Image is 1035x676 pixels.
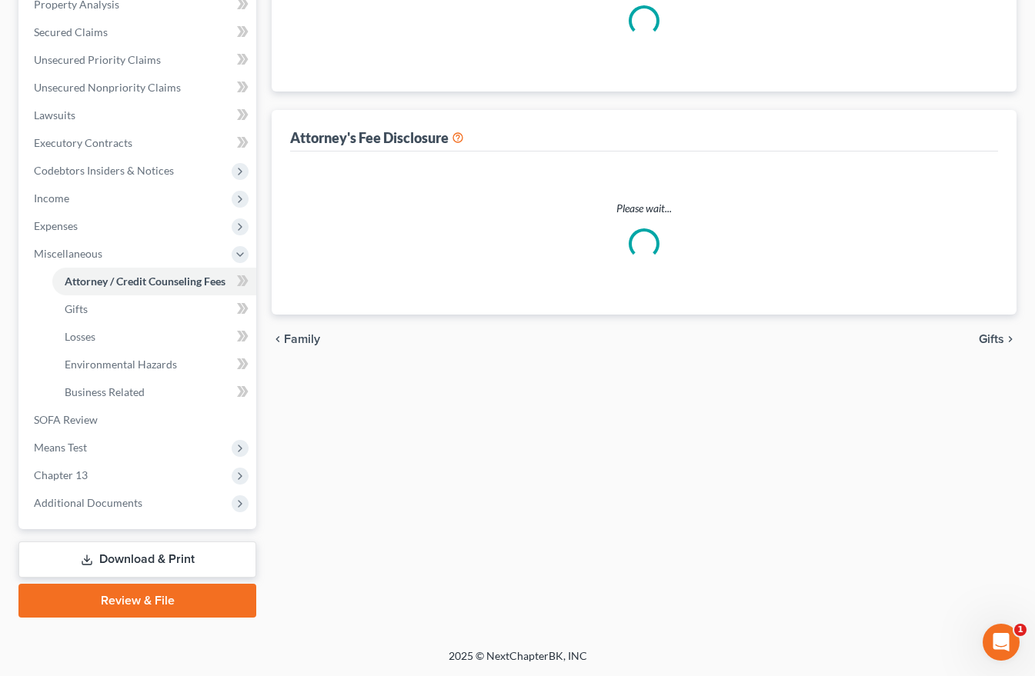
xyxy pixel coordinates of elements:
span: Chapter 13 [34,468,88,481]
i: chevron_right [1004,333,1017,345]
span: Gifts [979,333,1004,345]
a: Business Related [52,378,256,406]
a: Executory Contracts [22,129,256,157]
span: SOFA Review [34,413,98,426]
a: Review & File [18,584,256,618]
a: Losses [52,323,256,351]
div: Attorney's Fee Disclosure [290,128,464,147]
span: Codebtors Insiders & Notices [34,164,174,177]
span: Attorney / Credit Counseling Fees [65,275,225,288]
span: Family [284,333,320,345]
a: Unsecured Priority Claims [22,46,256,74]
iframe: Intercom live chat [983,624,1020,661]
a: Attorney / Credit Counseling Fees [52,268,256,295]
span: Losses [65,330,95,343]
span: Additional Documents [34,496,142,509]
a: Unsecured Nonpriority Claims [22,74,256,102]
a: Gifts [52,295,256,323]
span: Secured Claims [34,25,108,38]
a: Download & Print [18,541,256,578]
span: Gifts [65,302,88,315]
span: Income [34,191,69,205]
span: Environmental Hazards [65,358,177,371]
div: 2025 © NextChapterBK, INC [79,648,957,676]
a: Environmental Hazards [52,351,256,378]
p: Please wait... [302,201,986,216]
a: SOFA Review [22,406,256,434]
span: Unsecured Priority Claims [34,53,161,66]
span: 1 [1014,624,1027,636]
span: Unsecured Nonpriority Claims [34,81,181,94]
button: chevron_left Family [272,333,320,345]
a: Secured Claims [22,18,256,46]
span: Lawsuits [34,108,75,122]
i: chevron_left [272,333,284,345]
span: Means Test [34,441,87,454]
button: Gifts chevron_right [979,333,1017,345]
span: Executory Contracts [34,136,132,149]
span: Miscellaneous [34,247,102,260]
a: Lawsuits [22,102,256,129]
span: Expenses [34,219,78,232]
span: Business Related [65,385,145,398]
